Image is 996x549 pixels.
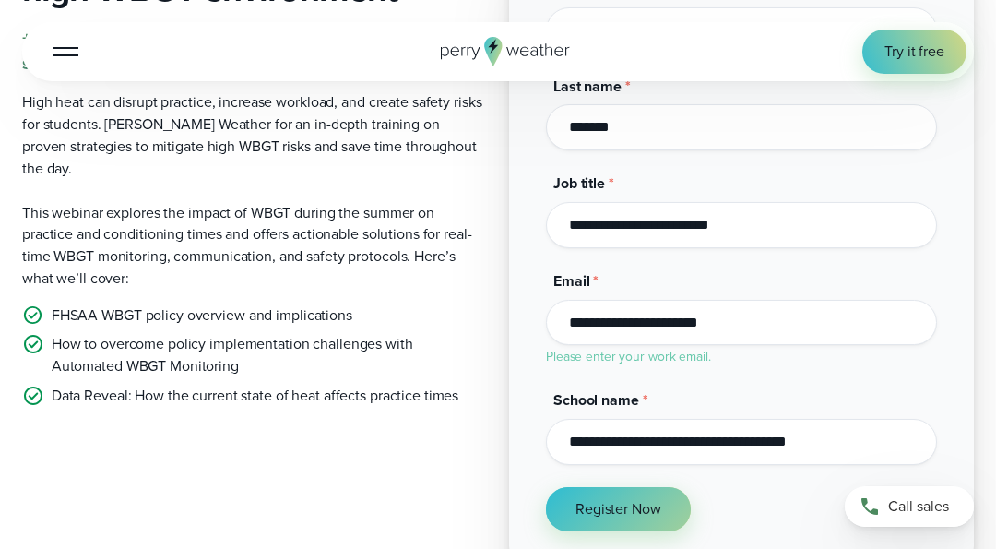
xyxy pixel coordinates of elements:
span: Register Now [575,498,661,520]
p: High heat can disrupt practice, increase workload, and create safety risks for students. [PERSON_... [22,91,487,179]
a: Call sales [845,486,974,527]
span: Try it free [884,41,944,63]
p: This webinar explores the impact of WBGT during the summer on practice and conditioning times and... [22,202,487,290]
span: Job title [553,173,605,194]
span: School name [553,389,639,411]
p: FHSAA WBGT policy overview and implications [52,304,352,327]
a: Try it free [862,30,966,74]
span: Last name [553,76,622,97]
p: Data Reveal: How the current state of heat affects practice times [52,385,458,407]
p: How to overcome policy implementation challenges with Automated WBGT Monitoring [52,333,487,377]
button: Register Now [546,487,691,531]
label: Please enter your work email. [546,347,711,365]
span: Email [553,270,589,292]
span: Call sales [888,495,949,518]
